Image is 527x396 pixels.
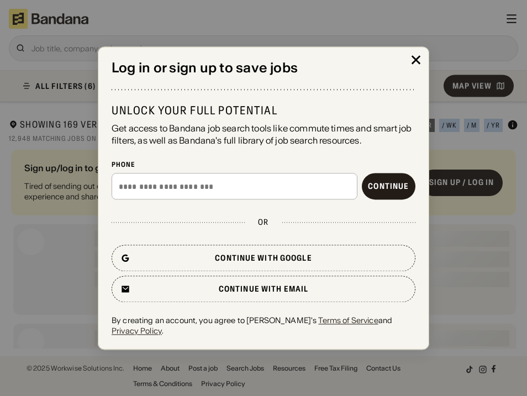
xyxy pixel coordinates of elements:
[112,326,162,336] a: Privacy Policy
[112,160,415,169] div: Phone
[258,218,268,228] div: or
[368,183,409,191] div: Continue
[219,286,308,293] div: Continue with email
[112,316,415,336] div: By creating an account, you agree to [PERSON_NAME]'s and .
[112,103,415,118] div: Unlock your full potential
[215,255,312,262] div: Continue with Google
[318,316,378,326] a: Terms of Service
[112,122,415,147] div: Get access to Bandana job search tools like commute times and smart job filters, as well as Banda...
[112,60,415,76] div: Log in or sign up to save jobs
